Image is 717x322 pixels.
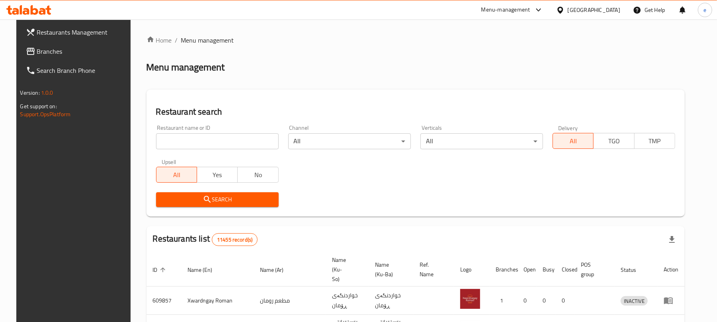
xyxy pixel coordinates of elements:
[175,35,178,45] li: /
[147,35,172,45] a: Home
[454,253,490,287] th: Logo
[581,260,605,279] span: POS group
[212,233,258,246] div: Total records count
[634,133,675,149] button: TMP
[153,265,168,275] span: ID
[537,287,556,315] td: 0
[20,101,57,111] span: Get support on:
[568,6,620,14] div: [GEOGRAPHIC_DATA]
[375,260,404,279] span: Name (Ku-Ba)
[369,287,414,315] td: خواردنگەی ڕۆمان
[162,195,272,205] span: Search
[664,296,678,305] div: Menu
[197,167,238,183] button: Yes
[254,287,326,315] td: مطعم رومان
[188,265,223,275] span: Name (En)
[420,133,543,149] div: All
[147,61,225,74] h2: Menu management
[621,297,648,306] span: INACTIVE
[37,47,130,56] span: Branches
[200,169,234,181] span: Yes
[597,135,631,147] span: TGO
[20,23,136,42] a: Restaurants Management
[703,6,706,14] span: e
[638,135,672,147] span: TMP
[156,192,279,207] button: Search
[490,287,518,315] td: 1
[621,265,647,275] span: Status
[156,133,279,149] input: Search for restaurant name or ID..
[420,260,444,279] span: Ref. Name
[37,27,130,37] span: Restaurants Management
[147,35,685,45] nav: breadcrumb
[212,236,257,244] span: 11455 record(s)
[332,255,359,284] span: Name (Ku-So)
[518,287,537,315] td: 0
[41,88,53,98] span: 1.0.0
[288,133,411,149] div: All
[156,106,675,118] h2: Restaurant search
[518,253,537,287] th: Open
[237,167,278,183] button: No
[156,167,197,183] button: All
[37,66,130,75] span: Search Branch Phone
[20,109,71,119] a: Support.OpsPlatform
[490,253,518,287] th: Branches
[241,169,275,181] span: No
[260,265,294,275] span: Name (Ar)
[160,169,194,181] span: All
[460,289,480,309] img: Xwardngay Roman
[153,233,258,246] h2: Restaurants list
[20,61,136,80] a: Search Branch Phone
[181,35,234,45] span: Menu management
[553,133,594,149] button: All
[326,287,369,315] td: خواردنگەی ڕۆمان
[481,5,530,15] div: Menu-management
[662,230,682,249] div: Export file
[556,135,590,147] span: All
[556,287,575,315] td: 0
[182,287,254,315] td: Xwardngay Roman
[556,253,575,287] th: Closed
[537,253,556,287] th: Busy
[147,287,182,315] td: 609857
[20,88,40,98] span: Version:
[20,42,136,61] a: Branches
[593,133,634,149] button: TGO
[162,159,176,164] label: Upsell
[558,125,578,131] label: Delivery
[657,253,685,287] th: Action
